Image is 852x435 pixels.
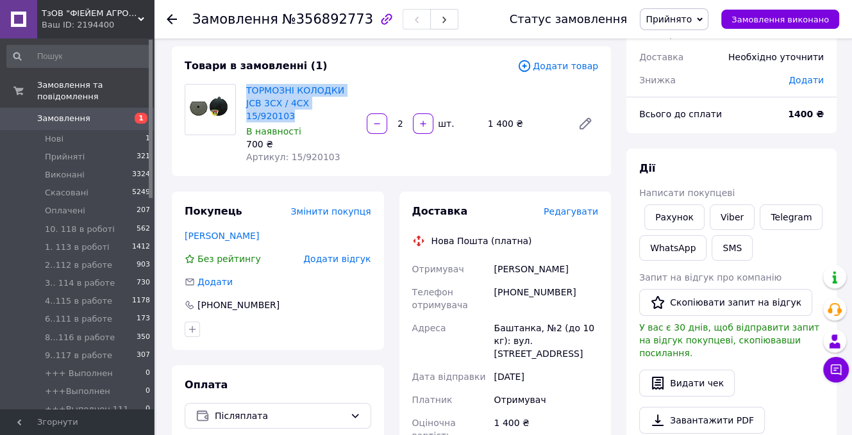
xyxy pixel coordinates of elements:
[45,404,129,415] span: +++Выполнен 111
[197,277,233,287] span: Додати
[37,79,154,103] span: Замовлення та повідомлення
[45,205,85,217] span: Оплачені
[197,254,261,264] span: Без рейтингу
[639,407,765,434] a: Завантажити PDF
[721,43,831,71] div: Необхідно уточнити
[639,188,735,198] span: Написати покупцеві
[146,133,150,145] span: 1
[137,277,150,289] span: 730
[45,386,110,397] span: +++Выполнен
[639,109,722,119] span: Всього до сплати
[517,59,598,73] span: Додати товар
[185,60,328,72] span: Товари в замовленні (1)
[185,379,228,391] span: Оплата
[710,204,755,230] a: Viber
[491,365,601,388] div: [DATE]
[412,264,464,274] span: Отримувач
[435,117,455,130] div: шт.
[45,295,112,307] span: 4..115 в работе
[37,113,90,124] span: Замовлення
[137,259,150,271] span: 903
[45,151,85,163] span: Прийняті
[45,224,115,235] span: 10. 118 в роботі
[6,45,151,68] input: Пошук
[291,206,371,217] span: Змінити покупця
[572,111,598,136] a: Редагувати
[185,231,259,241] a: [PERSON_NAME]
[721,10,839,29] button: Замовлення виконано
[42,8,138,19] span: ТзОВ "ФІЕЙЕМ АГРОПАТС"
[137,224,150,235] span: 562
[137,313,150,325] span: 173
[412,395,453,405] span: Платник
[639,162,655,174] span: Дії
[428,234,535,247] div: Нова Пошта (платна)
[137,205,150,217] span: 207
[137,350,150,361] span: 307
[246,126,301,136] span: В наявності
[491,281,601,316] div: [PHONE_NUMBER]
[45,187,88,199] span: Скасовані
[731,15,829,24] span: Замовлення виконано
[132,295,150,307] span: 1178
[135,113,147,124] span: 1
[639,322,819,358] span: У вас є 30 днів, щоб відправити запит на відгук покупцеві, скопіювавши посилання.
[639,272,781,283] span: Запит на відгук про компанію
[639,370,735,397] button: Видати чек
[45,332,115,343] span: 8...116 в работе
[491,388,601,411] div: Отримувач
[146,368,150,379] span: 0
[491,258,601,281] div: [PERSON_NAME]
[45,242,110,253] span: 1. 113 в роботі
[45,169,85,181] span: Виконані
[639,52,683,62] span: Доставка
[132,169,150,181] span: 3324
[646,14,692,24] span: Прийнято
[712,235,753,261] button: SMS
[45,350,112,361] span: 9..117 в работе
[192,12,278,27] span: Замовлення
[644,204,705,230] button: Рахунок
[185,91,235,129] img: ТОРМОЗНІ КОЛОДКИ JCB 3CX / 4CX 15/920103
[544,206,598,217] span: Редагувати
[246,152,340,162] span: Артикул: 15/920103
[132,187,150,199] span: 5249
[137,151,150,163] span: 321
[45,368,113,379] span: +++ Выполнен
[215,409,345,423] span: Післяплата
[45,313,112,325] span: 6..111 в работе
[823,357,849,382] button: Чат з покупцем
[45,133,63,145] span: Нові
[42,19,154,31] div: Ваш ID: 2194400
[639,75,676,85] span: Знижка
[167,13,177,26] div: Повернутися назад
[45,277,115,289] span: 3.. 114 в работе
[491,316,601,365] div: Баштанка, №2 (до 10 кг): вул. [STREET_ADDRESS]
[137,332,150,343] span: 350
[412,205,468,217] span: Доставка
[303,254,371,264] span: Додати відгук
[132,242,150,253] span: 1412
[760,204,823,230] a: Telegram
[45,259,112,271] span: 2..112 в работе
[412,372,486,382] span: Дата відправки
[510,13,628,26] div: Статус замовлення
[639,235,706,261] a: WhatsApp
[789,75,824,85] span: Додати
[483,115,567,133] div: 1 400 ₴
[146,386,150,397] span: 0
[196,299,281,311] div: [PHONE_NUMBER]
[412,287,468,310] span: Телефон отримувача
[185,205,242,217] span: Покупець
[788,109,824,119] b: 1400 ₴
[639,29,675,39] span: 1 товар
[282,12,373,27] span: №356892773
[246,138,356,151] div: 700 ₴
[146,404,150,415] span: 0
[412,323,446,333] span: Адреса
[639,289,812,316] button: Скопіювати запит на відгук
[246,85,344,121] a: ТОРМОЗНІ КОЛОДКИ JCB 3CX / 4CX 15/920103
